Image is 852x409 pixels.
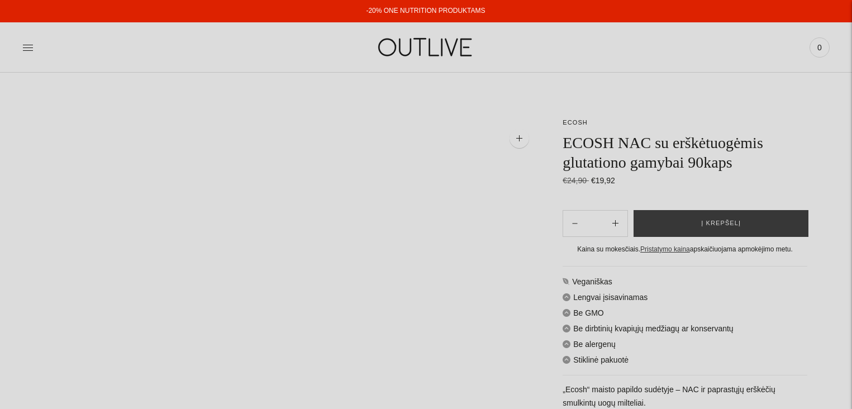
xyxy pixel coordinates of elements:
[701,218,741,229] span: Į krepšelį
[634,210,808,237] button: Į krepšelį
[366,7,485,15] a: -20% ONE NUTRITION PRODUKTAMS
[812,40,827,55] span: 0
[640,245,690,253] a: Pristatymo kaina
[810,35,830,60] a: 0
[563,133,807,172] h1: ECOSH NAC su erškėtuogėmis glutationo gamybai 90kaps
[587,215,603,231] input: Product quantity
[591,176,615,185] span: €19,92
[356,28,496,66] img: OUTLIVE
[603,210,627,237] button: Subtract product quantity
[563,210,587,237] button: Add product quantity
[563,244,807,255] div: Kaina su mokesčiais. apskaičiuojama apmokėjimo metu.
[563,176,589,185] s: €24,90
[563,119,588,126] a: ECOSH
